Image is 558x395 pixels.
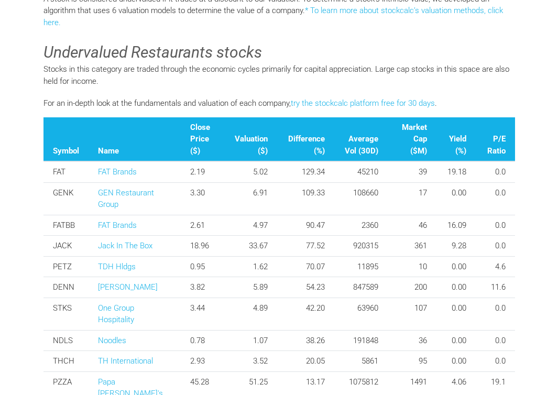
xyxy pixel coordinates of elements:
td: 16.09 [436,215,476,236]
td: 0.00 [436,351,476,372]
a: GEN Restaurant Group [98,188,154,210]
th: Name [89,117,181,162]
th: Market Cap ($M) [388,117,436,162]
td: 0.0 [476,351,515,372]
td: 0.95 [181,256,224,277]
td: 9.28 [436,236,476,257]
td: 39 [388,161,436,182]
td: 20.05 [277,351,334,372]
td: STKS [43,298,89,330]
a: TH International [98,356,153,366]
td: 191848 [334,330,388,351]
td: THCH [43,351,89,372]
td: 2.19 [181,161,224,182]
a: Noodles [98,336,126,345]
td: 2.61 [181,215,224,236]
a: try the stockcalc platform free for 30 days [291,98,435,108]
td: 5861 [334,351,388,372]
td: 3.82 [181,277,224,298]
td: 17 [388,182,436,215]
td: 2.93 [181,351,224,372]
th: P/E Ratio [476,117,515,162]
td: 18.96 [181,236,224,257]
td: 10 [388,256,436,277]
td: 36 [388,330,436,351]
td: 4.89 [224,298,277,330]
td: 45210 [334,161,388,182]
td: 4.6 [476,256,515,277]
td: 0.0 [476,182,515,215]
h3: Undervalued Restaurants stocks [43,41,515,63]
td: 11.6 [476,277,515,298]
td: FAT [43,161,89,182]
a: Jack In The Box [98,241,152,250]
td: JACK [43,236,89,257]
td: 54.23 [277,277,334,298]
td: 0.00 [436,298,476,330]
td: 108660 [334,182,388,215]
td: PETZ [43,256,89,277]
td: 109.33 [277,182,334,215]
td: 129.34 [277,161,334,182]
td: 33.67 [224,236,277,257]
td: 0.00 [436,330,476,351]
td: 0.0 [476,330,515,351]
th: Difference (%) [277,117,334,162]
a: To learn more about stockcalc’s valuation methods, click here. [43,6,503,27]
td: 0.00 [436,182,476,215]
td: 200 [388,277,436,298]
td: 107 [388,298,436,330]
td: 3.52 [224,351,277,372]
td: 920315 [334,236,388,257]
td: 77.52 [277,236,334,257]
td: 3.44 [181,298,224,330]
td: 3.30 [181,182,224,215]
td: 0.0 [476,298,515,330]
p: Stocks in this category are traded through the economic cycles primarily for capital appreciation... [43,63,515,87]
th: Yield (%) [436,117,476,162]
td: 19.18 [436,161,476,182]
td: 4.97 [224,215,277,236]
td: 2360 [334,215,388,236]
td: GENK [43,182,89,215]
a: [PERSON_NAME] [98,282,158,292]
th: Average Vol (30D) [334,117,388,162]
td: 0.0 [476,161,515,182]
td: 0.00 [436,277,476,298]
td: 0.0 [476,236,515,257]
a: One Group Hospitality [98,303,134,325]
td: 63960 [334,298,388,330]
td: 1.62 [224,256,277,277]
td: 0.78 [181,330,224,351]
td: 90.47 [277,215,334,236]
td: 0.0 [476,215,515,236]
td: 70.07 [277,256,334,277]
td: FATBB [43,215,89,236]
td: 38.26 [277,330,334,351]
td: NDLS [43,330,89,351]
th: Close Price ($) [181,117,224,162]
td: 847589 [334,277,388,298]
th: Valuation ($) [224,117,277,162]
a: FAT Brands [98,167,137,177]
td: 5.02 [224,161,277,182]
td: 42.20 [277,298,334,330]
td: 46 [388,215,436,236]
td: 5.89 [224,277,277,298]
p: For an in-depth look at the fundamentals and valuation of each company, . [43,97,515,109]
a: FAT Brands [98,221,137,230]
td: 6.91 [224,182,277,215]
a: TDH Hldgs [98,262,136,271]
td: 361 [388,236,436,257]
td: 11895 [334,256,388,277]
td: 95 [388,351,436,372]
th: Symbol [43,117,89,162]
td: DENN [43,277,89,298]
td: 1.07 [224,330,277,351]
td: 0.00 [436,256,476,277]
